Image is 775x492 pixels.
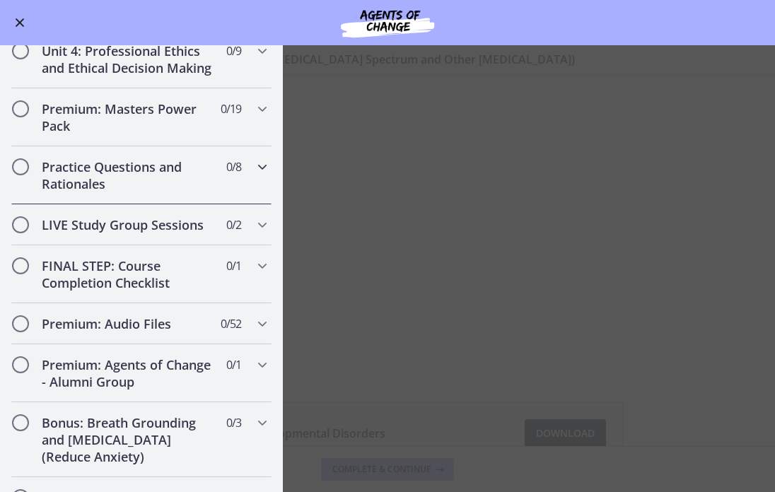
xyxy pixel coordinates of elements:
[303,6,472,40] img: Agents of Change Social Work Test Prep
[42,42,214,76] h2: Unit 4: Professional Ethics and Ethical Decision Making
[42,315,214,332] h2: Premium: Audio Files
[221,315,241,332] span: 0 / 52
[226,356,241,373] span: 0 / 1
[42,414,214,465] h2: Bonus: Breath Grounding and [MEDICAL_DATA] (Reduce Anxiety)
[226,216,241,233] span: 0 / 2
[42,100,214,134] h2: Premium: Masters Power Pack
[226,257,241,274] span: 0 / 1
[226,158,241,175] span: 0 / 8
[42,257,214,291] h2: FINAL STEP: Course Completion Checklist
[226,42,241,59] span: 0 / 9
[42,158,214,192] h2: Practice Questions and Rationales
[42,356,214,390] h2: Premium: Agents of Change - Alumni Group
[221,100,241,117] span: 0 / 19
[11,14,28,31] button: Enable menu
[226,414,241,431] span: 0 / 3
[42,216,214,233] h2: LIVE Study Group Sessions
